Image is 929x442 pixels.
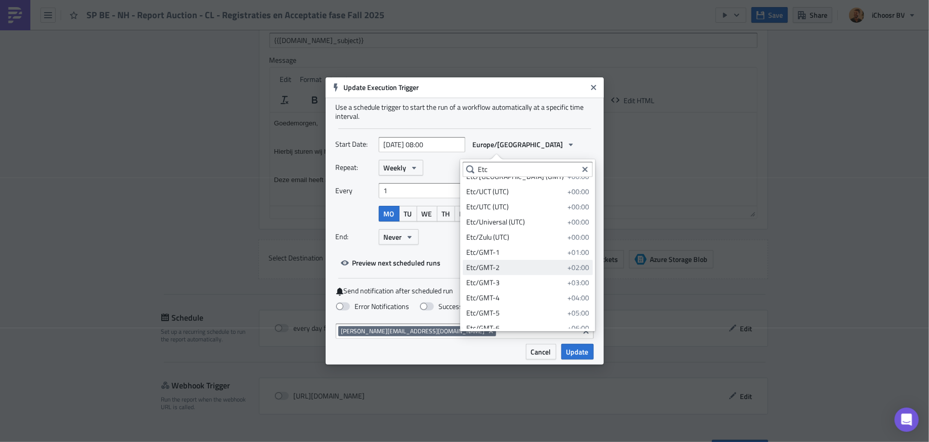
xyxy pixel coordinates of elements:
[466,202,564,212] div: Etc/UTC (UTC)
[466,217,564,227] div: Etc/Universal (UTC)
[567,232,589,242] span: +00:00
[4,7,483,247] body: Rich Text Area. Press ALT-0 for help.
[473,139,563,150] span: Europe/[GEOGRAPHIC_DATA]
[341,327,485,335] span: [PERSON_NAME][EMAIL_ADDRESS][DOMAIN_NAME]
[567,217,589,227] span: +00:00
[384,162,407,173] span: Weekly
[404,208,412,219] span: TU
[526,344,556,360] button: Cancel
[468,137,580,152] button: Europe/[GEOGRAPHIC_DATA]
[4,92,483,99] p: Anonieme dataset
[343,83,586,92] h6: Update Execution Trigger
[466,308,564,318] div: Etc/GMT-5
[384,232,402,242] span: Never
[466,232,564,242] div: Etc/Zulu (UTC)
[567,247,589,257] span: +01:00
[336,103,594,121] div: Use a schedule trigger to start the run of a workflow automatically at a specific time interval.
[567,262,589,273] span: +02:00
[455,206,473,222] button: FR
[336,286,594,296] label: Send notification after scheduled run
[4,7,483,14] p: Goedemorgen,
[561,344,594,360] button: Update
[4,35,483,42] p: Hierbij sturen wij het wekelijkse rapport van de groepsaankoop zonnepanelen.
[466,323,564,333] div: Etc/GMT-6
[352,257,441,268] span: Preview next scheduled runs
[567,202,589,212] span: +00:00
[460,208,468,219] span: FR
[567,187,589,197] span: +00:00
[466,262,564,273] div: Etc/GMT-2
[422,208,432,219] span: WE
[466,278,564,288] div: Etc/GMT-3
[336,255,446,271] button: Preview next scheduled runs
[379,160,423,175] button: Weekly
[567,308,589,318] span: +05:00
[567,293,589,303] span: +04:00
[466,247,564,257] div: Etc/GMT-1
[895,408,919,432] div: Open Intercom Messenger
[379,137,465,152] input: YYYY-MM-DD HH:mm
[463,162,593,177] input: Search for timezones...
[566,346,589,357] span: Update
[531,346,551,357] span: Cancel
[336,183,374,198] label: Every
[336,160,374,175] label: Repeat:
[466,187,564,197] div: Etc/UCT (UTC)
[4,63,483,71] p: Deze email heeft als bijlage:
[442,208,450,219] span: TH
[336,229,374,244] label: End:
[466,293,564,303] div: Etc/GMT-4
[567,323,589,333] span: +06:00
[379,229,419,245] button: Never
[487,326,496,336] button: Remove Tag
[379,206,400,222] button: MO
[384,208,394,219] span: MO
[580,325,592,337] button: Clear selected items
[567,278,589,288] span: +03:00
[399,206,417,222] button: TU
[336,137,374,152] label: Start Date:
[417,206,437,222] button: WE
[420,302,503,311] label: Success Notifications
[586,80,601,95] button: Close
[336,302,410,311] label: Error Notifications
[437,206,455,222] button: TH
